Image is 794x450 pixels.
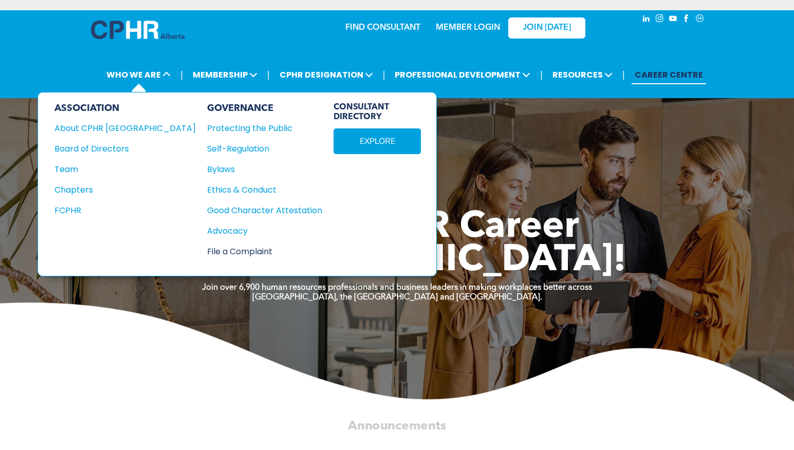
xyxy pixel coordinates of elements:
div: ASSOCIATION [54,103,196,114]
div: Team [54,163,182,176]
a: JOIN [DATE] [508,17,585,39]
a: instagram [654,13,666,27]
a: Good Character Attestation [207,204,322,217]
span: Announcements [348,420,446,432]
a: Team [54,163,196,176]
a: FIND CONSULTANT [345,24,420,32]
a: facebook [681,13,692,27]
a: FCPHR [54,204,196,217]
div: Protecting the Public [207,122,311,135]
a: Self-Regulation [207,142,322,155]
a: File a Complaint [207,245,322,258]
a: Social network [694,13,706,27]
li: | [622,64,625,85]
a: linkedin [641,13,652,27]
a: Chapters [54,183,196,196]
a: EXPLORE [334,128,421,154]
span: WHO WE ARE [103,65,174,84]
li: | [267,64,270,85]
a: MEMBER LOGIN [436,24,500,32]
a: CAREER CENTRE [632,65,706,84]
a: Advocacy [207,224,322,237]
span: CONSULTANT DIRECTORY [334,103,421,122]
a: youtube [668,13,679,27]
div: File a Complaint [207,245,311,258]
span: RESOURCES [549,65,616,84]
div: Bylaws [207,163,311,176]
li: | [540,64,543,85]
div: Ethics & Conduct [207,183,311,196]
div: GOVERNANCE [207,103,322,114]
a: About CPHR [GEOGRAPHIC_DATA] [54,122,196,135]
span: CPHR DESIGNATION [276,65,376,84]
strong: [GEOGRAPHIC_DATA], the [GEOGRAPHIC_DATA] and [GEOGRAPHIC_DATA]. [252,293,542,302]
span: MEMBERSHIP [190,65,261,84]
a: Bylaws [207,163,322,176]
div: Chapters [54,183,182,196]
div: Board of Directors [54,142,182,155]
div: FCPHR [54,204,182,217]
span: JOIN [DATE] [523,23,571,33]
strong: Join over 6,900 human resources professionals and business leaders in making workplaces better ac... [202,284,592,292]
div: Self-Regulation [207,142,311,155]
img: A blue and white logo for cp alberta [91,21,184,39]
li: | [383,64,385,85]
span: PROFESSIONAL DEVELOPMENT [392,65,533,84]
a: Ethics & Conduct [207,183,322,196]
a: Board of Directors [54,142,196,155]
div: About CPHR [GEOGRAPHIC_DATA] [54,122,182,135]
a: Protecting the Public [207,122,322,135]
div: Advocacy [207,224,311,237]
div: Good Character Attestation [207,204,311,217]
li: | [180,64,183,85]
